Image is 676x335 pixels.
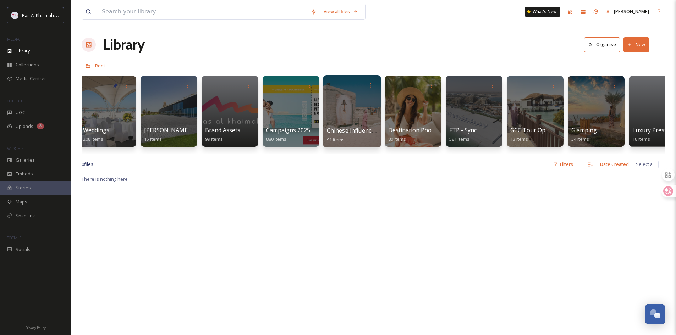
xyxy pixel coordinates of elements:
span: COLLECT [7,98,22,104]
span: 208 items [83,136,103,142]
span: 18 items [632,136,650,142]
img: Logo_RAKTDA_RGB-01.png [11,12,18,19]
span: 0 file s [82,161,93,168]
a: FTP - Sync581 items [449,127,477,142]
span: 581 items [449,136,469,142]
span: GCC Tour Op [510,126,545,134]
span: 15 items [144,136,162,142]
span: Privacy Policy [25,325,46,330]
span: MEDIA [7,37,20,42]
span: SnapLink [16,212,35,219]
button: New [623,37,649,52]
a: What's New [525,7,560,17]
span: Media Centres [16,75,47,82]
span: 880 items [266,136,286,142]
span: Destination Photo Shoot 2023 [388,126,469,134]
span: 99 items [205,136,223,142]
a: Campaigns 2025880 items [266,127,310,142]
input: Search your library [98,4,307,19]
span: There is nothing here. [82,176,129,182]
span: Library [16,48,30,54]
span: WIDGETS [7,146,23,151]
span: SOCIALS [7,235,21,240]
a: Chinese influencer fam trip91 items [327,127,400,143]
button: Open Chat [645,304,665,324]
div: 8 [37,123,44,129]
div: Filters [550,157,577,171]
a: Organise [584,37,623,52]
span: 80 items [388,136,406,142]
span: Stories [16,184,31,191]
span: 91 items [327,136,345,143]
a: View all files [320,5,362,18]
span: Galleries [16,157,35,163]
span: Campaigns 2025 [266,126,310,134]
span: Luxury Press Kit [632,126,676,134]
span: Maps [16,199,27,205]
span: 34 items [571,136,589,142]
a: GCC Tour Op13 items [510,127,545,142]
a: Privacy Policy [25,323,46,331]
a: Destination Photo Shoot 202380 items [388,127,469,142]
span: Uploads [16,123,33,130]
span: Socials [16,246,31,253]
span: [PERSON_NAME] International Exhibition and Conference Center AHIECC [144,126,339,134]
span: Collections [16,61,39,68]
button: Organise [584,37,620,52]
span: Brand Assets [205,126,240,134]
span: [PERSON_NAME] [614,8,649,15]
span: UGC [16,109,25,116]
a: Root [95,61,105,70]
span: Select all [636,161,655,168]
a: Glamping34 items [571,127,597,142]
a: Brand Assets99 items [205,127,240,142]
a: [PERSON_NAME] International Exhibition and Conference Center AHIECC15 items [144,127,339,142]
a: [PERSON_NAME] [602,5,653,18]
span: Weddings [83,126,109,134]
span: Ras Al Khaimah Tourism Development Authority [22,12,122,18]
div: Date Created [597,157,632,171]
a: Library [103,34,145,55]
a: Weddings208 items [83,127,109,142]
span: Embeds [16,171,33,177]
span: 13 items [510,136,528,142]
span: Glamping [571,126,597,134]
span: Chinese influencer fam trip [327,127,400,134]
span: Root [95,62,105,69]
span: FTP - Sync [449,126,477,134]
a: Luxury Press Kit18 items [632,127,676,142]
